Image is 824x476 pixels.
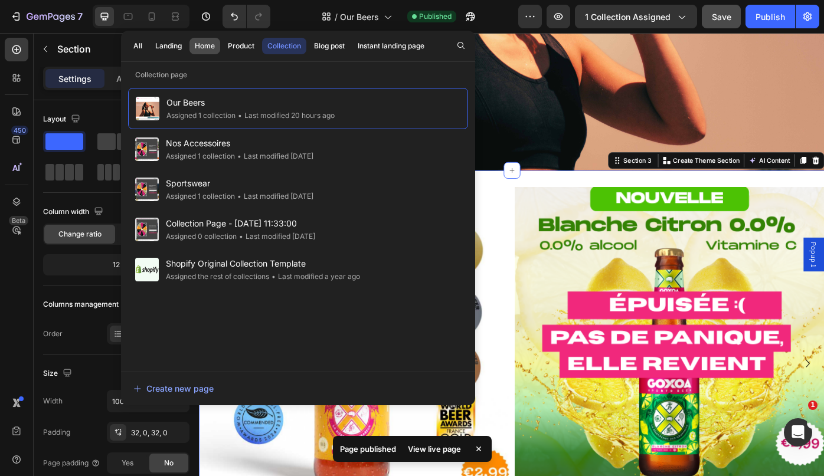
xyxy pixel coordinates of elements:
div: Assigned 0 collection [166,231,237,242]
div: Blog post [314,41,345,51]
button: All [128,38,148,54]
span: • [237,192,241,201]
span: • [272,272,276,281]
button: Carousel Back Arrow [9,365,28,384]
span: • [237,152,241,160]
p: 7 [77,9,83,24]
div: Assigned 1 collection [166,110,236,122]
button: AI Content [620,137,672,152]
button: Product [223,38,260,54]
div: Last modified [DATE] [235,150,313,162]
div: Assigned the rest of collections [166,271,269,283]
button: Create new page [133,377,463,401]
span: Shopify Original Collection Template [166,257,360,271]
div: All [133,41,142,51]
div: Padding [43,427,70,438]
div: Last modified a year ago [269,271,360,283]
span: Yes [122,458,133,468]
div: Home [195,41,215,51]
span: • [239,232,243,241]
span: 1 collection assigned [585,11,671,23]
button: 1 collection assigned [575,5,697,28]
div: 450 [11,126,28,135]
p: Settings [58,73,91,85]
div: Landing [155,41,182,51]
div: 12 [45,257,187,273]
span: No [164,458,174,468]
button: Carousel Next Arrow [680,365,699,384]
span: • [238,111,242,120]
div: Instant landing page [358,41,424,51]
div: Assigned 1 collection [166,150,235,162]
span: Our Beers [340,11,379,23]
span: Nos Accessoires [166,136,313,150]
div: Page padding [43,458,100,468]
span: Save [712,12,731,22]
div: Order [43,329,63,339]
div: Create new page [133,382,214,395]
div: 32, 0, 32, 0 [131,428,187,438]
div: View live page [401,441,468,457]
p: Page published [340,443,396,455]
div: Last modified [DATE] [235,191,313,202]
span: Change ratio [58,229,102,239]
div: Publish [756,11,785,23]
button: Home [189,38,220,54]
button: Publish [745,5,795,28]
span: Our Beers [166,96,335,110]
div: Section 3 [478,139,515,150]
p: Section [57,42,154,56]
div: Undo/Redo [223,5,270,28]
button: Blog post [309,38,350,54]
p: Collection page [121,69,475,81]
div: Beta [9,216,28,225]
span: Collection Page - [DATE] 11:33:00 [166,216,315,231]
div: Column width [43,204,106,220]
button: Save [702,5,741,28]
div: Last modified [DATE] [237,231,315,242]
div: Last modified 20 hours ago [236,110,335,122]
div: Size [43,366,74,382]
div: Assigned 1 collection [166,191,235,202]
p: Advanced [116,73,156,85]
span: / [335,11,338,23]
div: Columns management [43,297,135,313]
div: Collection [267,41,301,51]
input: Auto [107,390,189,412]
button: Collection [262,38,306,54]
span: Popup 1 [691,237,702,265]
div: Layout [43,111,83,127]
iframe: Intercom live chat [784,418,812,447]
div: Width [43,396,63,406]
span: Sportswear [166,176,313,191]
button: Instant landing page [352,38,430,54]
button: 7 [5,5,88,28]
span: Published [419,11,452,22]
div: Product [228,41,254,51]
p: Create Theme Section [537,139,612,150]
button: Landing [150,38,187,54]
span: 1 [808,401,818,410]
iframe: Design area [199,33,824,476]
